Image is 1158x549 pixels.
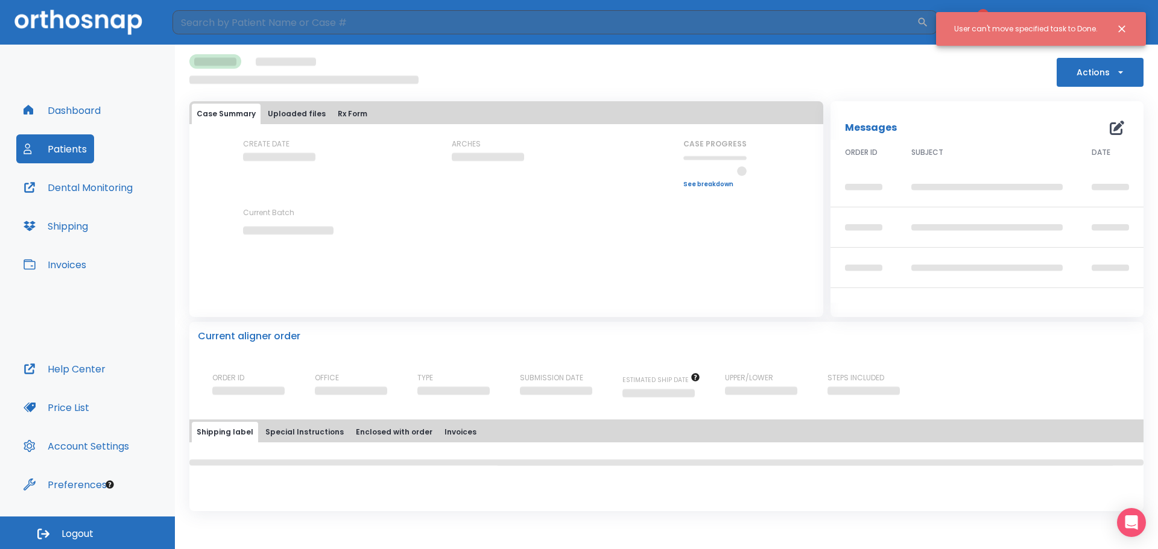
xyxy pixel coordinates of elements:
[16,431,136,460] button: Account Settings
[1057,58,1144,87] button: Actions
[261,422,349,442] button: Special Instructions
[683,139,747,149] p: CASE PROGRESS
[192,104,821,124] div: tabs
[212,372,244,383] p: ORDER ID
[16,212,95,240] button: Shipping
[351,422,437,442] button: Enclosed with order
[440,422,481,442] button: Invoices
[198,329,300,344] p: Current aligner order
[622,375,700,384] span: The date will be available after approving treatment plan
[954,19,1098,39] div: User can't move specified task to Done.
[14,10,142,34] img: Orthosnap
[16,354,113,383] button: Help Center
[520,372,583,383] p: SUBMISSION DATE
[315,372,339,383] p: OFFICE
[16,393,96,422] button: Price List
[725,372,773,383] p: UPPER/LOWER
[452,139,481,149] p: ARCHES
[192,422,1141,442] div: tabs
[683,181,747,188] a: See breakdown
[16,96,108,125] button: Dashboard
[243,207,352,218] p: Current Batch
[1092,147,1110,158] span: DATE
[845,147,878,158] span: ORDER ID
[192,104,261,124] button: Case Summary
[333,104,372,124] button: Rx Form
[243,139,289,149] p: CREATE DATE
[827,372,884,383] p: STEPS INCLUDED
[16,134,94,163] button: Patients
[104,479,115,490] div: Tooltip anchor
[16,470,114,499] button: Preferences
[62,527,93,541] span: Logout
[192,422,258,442] button: Shipping label
[1117,508,1146,537] div: Open Intercom Messenger
[911,147,943,158] span: SUBJECT
[263,104,331,124] button: Uploaded files
[417,372,433,383] p: TYPE
[16,250,93,279] button: Invoices
[172,10,917,34] input: Search by Patient Name or Case #
[845,121,897,135] p: Messages
[16,173,140,202] button: Dental Monitoring
[1111,18,1133,40] button: Close notification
